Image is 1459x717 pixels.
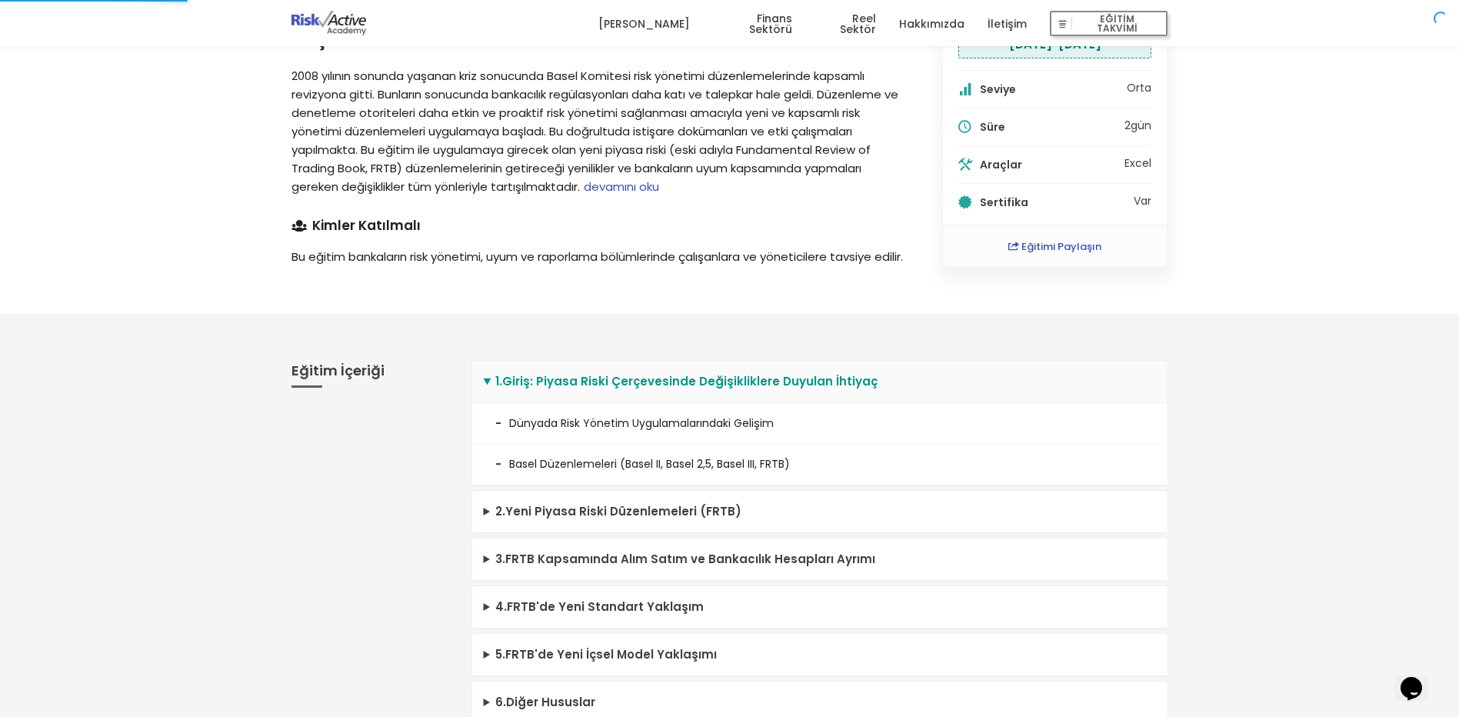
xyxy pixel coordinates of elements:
li: Orta [958,82,1152,108]
h4: Kimler Katılmalı [291,219,908,232]
li: Excel [1124,158,1151,168]
summary: 1.Giriş: Piyasa Riski Çerçevesinde Değişikliklere Duyulan İhtiyaç [472,361,1168,403]
li: 2 gün [958,120,1152,146]
h3: Eğitim İçeriği [291,360,448,388]
button: EĞİTİM TAKVİMİ [1050,11,1168,37]
a: Hakkımızda [899,1,964,47]
img: logo-dark.png [291,11,367,35]
h5: Araçlar [980,159,1121,170]
span: devamını oku [584,178,659,195]
a: [PERSON_NAME] [598,1,690,47]
h5: Sertifika [980,197,1131,208]
a: Finans Sektörü [713,1,792,47]
li: Dünyada Risk Yönetim Uygulamalarındaki Gelişim [472,403,1168,444]
iframe: chat widget [1394,655,1444,702]
span: 2008 yılının sonunda yaşanan kriz sonucunda Basel Komitesi risk yönetimi düzenlemelerinde kapsaml... [291,68,898,195]
li: Basel Düzenlemeleri (Basel II, Basel 2,5, Basel III, FRTB) [472,444,1168,485]
span: EĞİTİM TAKVİMİ [1072,13,1161,35]
h5: Seviye [980,84,1124,95]
a: Reel Sektör [815,1,876,47]
p: Bu eğitim bankaların risk yönetimi, uyum ve raporlama bölümlerinde çalışanlara ve yöneticilere ta... [291,248,908,266]
li: Var [958,195,1152,209]
h5: Süre [980,122,1121,132]
a: Eğitimi Paylaşın [1008,239,1101,254]
summary: 3.FRTB Kapsamında Alım Satım ve Bankacılık Hesapları Ayrımı [472,539,1168,581]
a: İletişim [988,1,1027,47]
a: EĞİTİM TAKVİMİ [1050,1,1168,47]
summary: 2.Yeni Piyasa Riski Düzenlemeleri (FRTB) [472,491,1168,533]
summary: 4.FRTB'de Yeni Standart Yaklaşım [472,586,1168,629]
summary: 5.FRTB'de Yeni İçsel Model Yaklaşımı [472,634,1168,676]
